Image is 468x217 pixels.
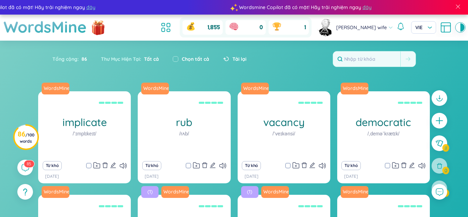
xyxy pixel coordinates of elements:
a: WordsMine [41,85,70,92]
button: edit [409,161,415,170]
span: / 100 words [20,132,34,144]
h1: rub [138,116,230,128]
span: đây [86,3,95,11]
input: Nhập từ khóa [333,51,400,67]
a: WordsMine [240,85,270,92]
a: WordsMine [141,83,172,94]
span: Tất cả [141,56,159,62]
div: Thư Mục Hiện Tại : [94,52,166,66]
img: avatar [317,19,334,36]
a: (1) [241,186,261,198]
span: 0 [259,24,263,31]
button: Từ khó [242,161,261,170]
h1: /rʌb/ [179,130,189,137]
span: delete [301,162,307,168]
button: delete [301,161,307,170]
a: WordsMine [341,83,371,94]
a: WordsMine [3,15,87,39]
a: WordsMine [42,186,72,198]
a: (1) [141,188,159,195]
button: edit [110,161,116,170]
img: flashSalesIcon.a7f4f837.png [91,17,105,37]
a: WordsMine [42,83,72,94]
span: 8 [27,161,29,166]
a: WordsMine [161,186,192,198]
span: edit [309,162,315,168]
button: edit [309,161,315,170]
a: WordsMine [241,83,272,94]
a: WordsMine [341,186,371,198]
h3: 86 [18,131,34,144]
h1: democratic [337,116,430,128]
span: VIE [415,24,432,31]
a: avatar [317,19,336,36]
span: edit [409,162,415,168]
p: [DATE] [145,173,159,180]
span: delete [401,162,407,168]
a: WordsMine [141,85,170,92]
button: edit [210,161,216,170]
span: delete [102,162,108,168]
button: Từ khó [142,161,161,170]
a: (1) [240,188,259,195]
p: [DATE] [45,173,59,180]
button: Từ khó [341,161,360,170]
span: Tải lại [232,55,246,63]
span: edit [210,162,216,168]
h1: /ˈveɪkənsi/ [272,130,295,137]
span: 5 [29,161,31,166]
a: WordsMine [340,85,369,92]
span: đây [362,3,371,11]
a: WordsMine [261,188,290,195]
h1: implicate [38,116,131,128]
span: edit [110,162,116,168]
span: [PERSON_NAME] wife [336,24,387,31]
sup: 85 [24,160,34,167]
button: delete [102,161,108,170]
p: [DATE] [245,173,258,180]
label: Chọn tất cả [182,55,209,63]
span: plus [435,116,444,125]
h1: /ˌdeməˈkrætɪk/ [367,130,399,137]
a: WordsMine [161,188,190,195]
button: Từ khó [43,161,62,170]
h1: /ˈɪmplɪkeɪt/ [73,130,96,137]
a: WordsMine [261,186,292,198]
a: WordsMine [340,188,369,195]
span: 86 [79,55,87,63]
h1: vacancy [238,116,330,128]
button: delete [401,161,407,170]
p: [DATE] [344,173,358,180]
a: WordsMine [41,188,70,195]
a: (1) [141,186,161,198]
span: delete [202,162,208,168]
span: 1 [304,24,306,31]
button: delete [202,161,208,170]
div: Tổng cộng : [52,52,94,66]
span: 1,855 [207,24,220,31]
